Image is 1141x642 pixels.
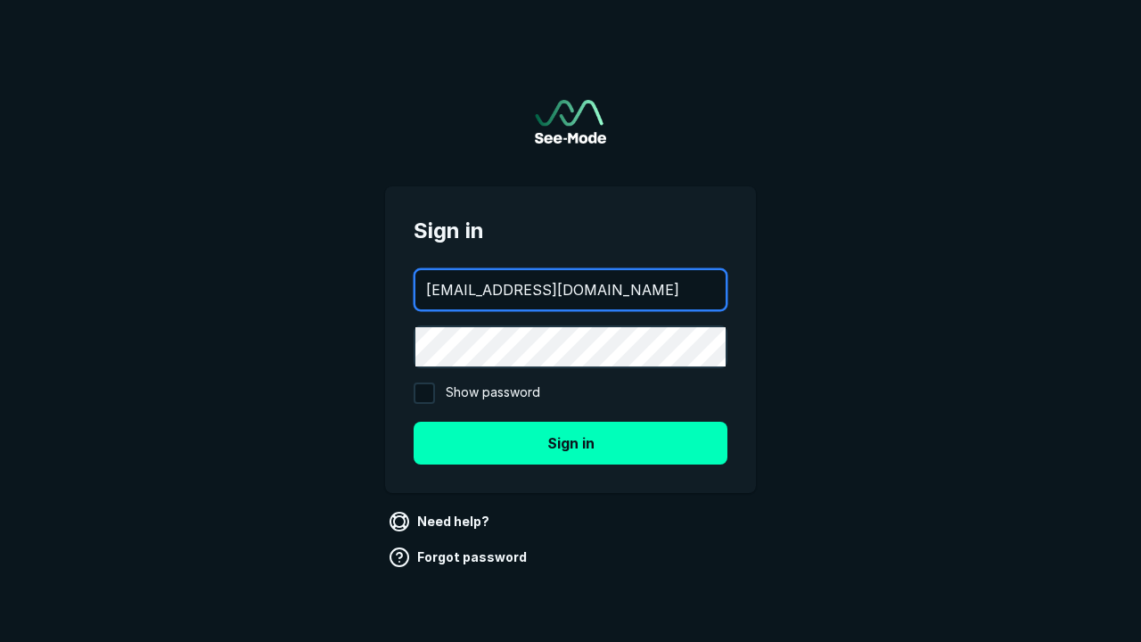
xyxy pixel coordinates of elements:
[535,100,606,144] img: See-Mode Logo
[385,507,497,536] a: Need help?
[535,100,606,144] a: Go to sign in
[385,543,534,572] a: Forgot password
[414,422,727,465] button: Sign in
[414,215,727,247] span: Sign in
[415,270,726,309] input: your@email.com
[446,383,540,404] span: Show password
